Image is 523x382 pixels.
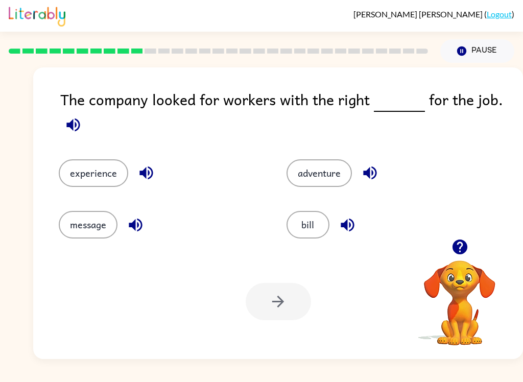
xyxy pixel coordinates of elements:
[60,88,523,139] div: The company looked for workers with the right for the job.
[9,4,65,27] img: Literably
[440,39,514,63] button: Pause
[59,211,117,238] button: message
[353,9,484,19] span: [PERSON_NAME] [PERSON_NAME]
[59,159,128,187] button: experience
[409,245,511,347] video: Your browser must support playing .mp4 files to use Literably. Please try using another browser.
[353,9,514,19] div: ( )
[287,211,329,238] button: bill
[487,9,512,19] a: Logout
[287,159,352,187] button: adventure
